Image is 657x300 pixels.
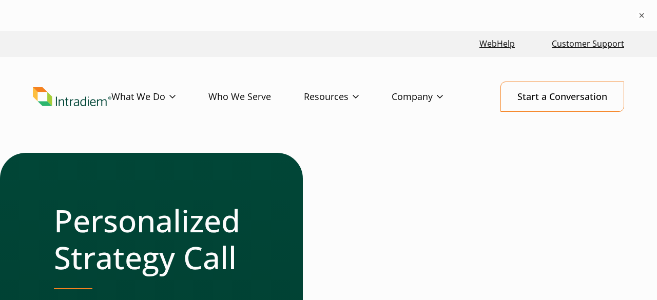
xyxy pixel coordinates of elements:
[548,33,628,55] a: Customer Support
[33,87,111,107] img: Intradiem
[54,202,262,276] h1: Personalized Strategy Call
[392,82,476,112] a: Company
[500,82,624,112] a: Start a Conversation
[208,82,304,112] a: Who We Serve
[33,87,111,107] a: Link to homepage of Intradiem
[636,10,647,21] button: ×
[111,82,208,112] a: What We Do
[304,82,392,112] a: Resources
[475,33,519,55] a: Link opens in a new window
